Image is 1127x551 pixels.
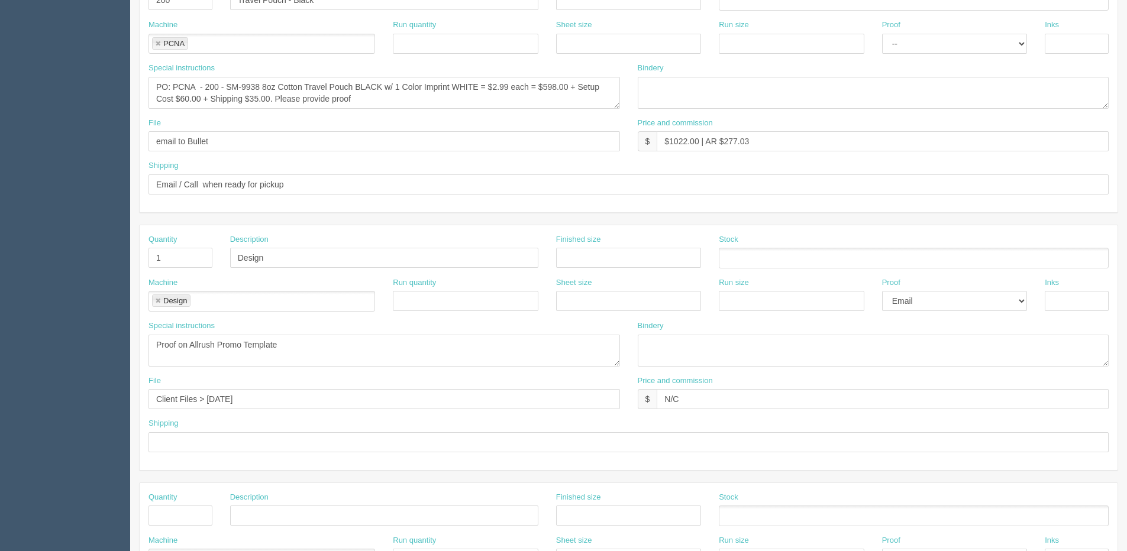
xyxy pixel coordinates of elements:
div: $ [638,131,657,151]
label: File [148,375,161,387]
label: Proof [882,277,900,289]
label: Special instructions [148,63,215,74]
label: Run quantity [393,277,436,289]
label: File [148,118,161,129]
label: Run quantity [393,20,436,31]
label: Description [230,234,269,245]
label: Machine [148,20,177,31]
div: PCNA [163,40,185,47]
div: Design [163,297,187,304]
label: Sheet size [556,535,592,546]
label: Price and commission [638,118,713,129]
label: Sheet size [556,277,592,289]
label: Stock [719,492,738,503]
label: Finished size [556,492,601,503]
label: Run size [719,535,749,546]
label: Bindery [638,320,664,332]
label: Run size [719,20,749,31]
label: Inks [1045,277,1059,289]
textarea: PO: Bullet - 200 - SM-9938 8oz Cotton Travel Pouch BLACK w/ 1 Color Imprint WHITE = $2.75 each = ... [148,77,620,109]
label: Sheet size [556,20,592,31]
label: Inks [1045,535,1059,546]
label: Run size [719,277,749,289]
label: Machine [148,535,177,546]
label: Proof [882,20,900,31]
label: Special instructions [148,320,215,332]
div: $ [638,389,657,409]
label: Shipping [148,418,179,429]
label: Shipping [148,160,179,171]
label: Proof [882,535,900,546]
label: Inks [1045,20,1059,31]
textarea: Proof on Allrush Promo Template [148,335,620,367]
label: Price and commission [638,375,713,387]
label: Stock [719,234,738,245]
label: Description [230,492,269,503]
label: Quantity [148,234,177,245]
label: Bindery [638,63,664,74]
label: Run quantity [393,535,436,546]
label: Finished size [556,234,601,245]
label: Machine [148,277,177,289]
label: Quantity [148,492,177,503]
